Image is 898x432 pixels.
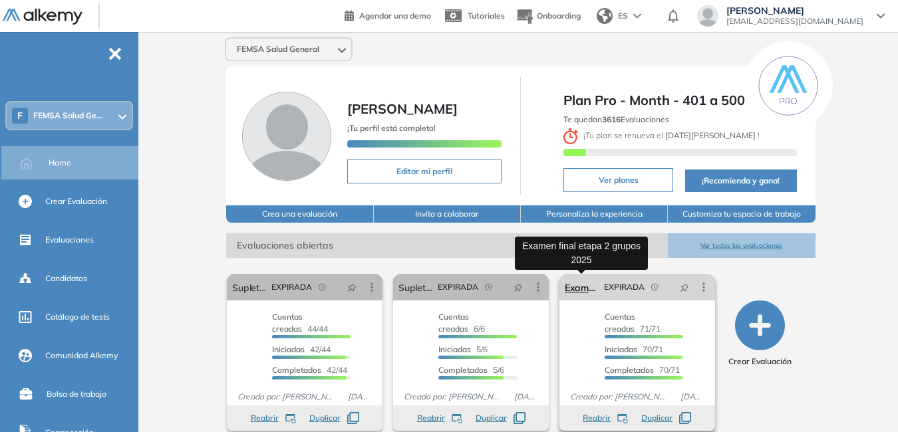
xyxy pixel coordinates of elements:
[663,130,758,140] b: [DATE][PERSON_NAME]
[476,412,507,424] span: Duplicar
[347,160,502,183] button: Editar mi perfil
[521,205,668,223] button: Personaliza la experiencia
[602,114,621,124] b: 3616
[309,412,359,424] button: Duplicar
[605,365,680,375] span: 70/71
[47,388,106,400] span: Bolsa de trabajo
[417,412,445,424] span: Reabrir
[438,344,471,354] span: Iniciadas
[251,412,296,424] button: Reabrir
[726,16,863,27] span: [EMAIL_ADDRESS][DOMAIN_NAME]
[438,312,485,334] span: 6/6
[565,391,675,403] span: Creado por: [PERSON_NAME]
[232,391,343,403] span: Creado por: [PERSON_NAME]
[563,90,796,110] span: Plan Pro - Month - 401 a 500
[347,123,436,133] span: ¡Tu perfil está completo!
[272,312,328,334] span: 44/44
[3,9,82,25] img: Logo
[242,92,331,181] img: Foto de perfil
[668,233,815,258] button: Ver todas las evaluaciones
[45,195,107,207] span: Crear Evaluación
[670,276,699,298] button: pushpin
[633,13,641,19] img: arrow
[563,168,673,192] button: Ver planes
[438,344,488,354] span: 5/6
[272,312,303,334] span: Cuentas creadas
[232,274,266,300] a: Supletorio Cert. Medicinas Franquicias 2025
[359,11,431,21] span: Agendar una demo
[347,282,357,292] span: pushpin
[514,282,523,292] span: pushpin
[563,130,760,140] span: ¡ Tu plan se renueva el !
[726,5,863,16] span: [PERSON_NAME]
[345,7,431,23] a: Agendar una demo
[605,312,661,334] span: 71/71
[605,365,654,375] span: Completados
[605,312,635,334] span: Cuentas creadas
[563,114,669,124] span: Te quedan Evaluaciones
[504,276,533,298] button: pushpin
[476,412,525,424] button: Duplicar
[515,237,648,270] div: Examen final etapa 2 grupos 2025
[618,10,628,22] span: ES
[398,391,509,403] span: Creado por: [PERSON_NAME]
[668,205,815,223] button: Customiza tu espacio de trabajo
[605,344,663,354] span: 70/71
[604,281,645,293] span: EXPIRADA
[675,391,710,403] span: [DATE]
[237,44,319,54] span: FEMSA Salud General
[537,11,581,21] span: Onboarding
[251,412,279,424] span: Reabrir
[33,110,102,121] span: FEMSA Salud Ge...
[226,233,668,258] span: Evaluaciones abiertas
[271,281,312,293] span: EXPIRADA
[438,365,504,375] span: 5/6
[597,8,613,24] img: world
[583,412,611,424] span: Reabrir
[485,283,493,291] span: field-time
[563,128,578,144] img: clock-svg
[45,311,110,323] span: Catálogo de tests
[309,412,341,424] span: Duplicar
[337,276,367,298] button: pushpin
[565,274,599,300] a: Examen final etapa 2 grupos 2025
[45,350,118,362] span: Comunidad Alkemy
[347,100,458,117] span: [PERSON_NAME]
[680,282,689,292] span: pushpin
[509,391,543,403] span: [DATE]
[728,300,792,368] button: Crear Evaluación
[685,169,797,192] button: ¡Recomienda y gana!
[516,2,581,31] button: Onboarding
[417,412,462,424] button: Reabrir
[45,272,87,284] span: Candidatos
[272,344,331,354] span: 42/44
[272,365,321,375] span: Completados
[398,274,432,300] a: Supletorio Franquicias escuela de auxiliares
[374,205,521,223] button: Invita a colaborar
[319,283,327,291] span: field-time
[583,412,628,424] button: Reabrir
[343,391,377,403] span: [DATE]
[641,412,691,424] button: Duplicar
[438,281,478,293] span: EXPIRADA
[49,157,71,169] span: Home
[226,205,373,223] button: Crea una evaluación
[641,412,673,424] span: Duplicar
[651,283,659,291] span: field-time
[272,344,305,354] span: Iniciadas
[605,344,637,354] span: Iniciadas
[17,110,23,121] span: F
[438,312,469,334] span: Cuentas creadas
[438,365,488,375] span: Completados
[272,365,347,375] span: 42/44
[45,234,94,246] span: Evaluaciones
[468,11,505,21] span: Tutoriales
[728,356,792,368] span: Crear Evaluación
